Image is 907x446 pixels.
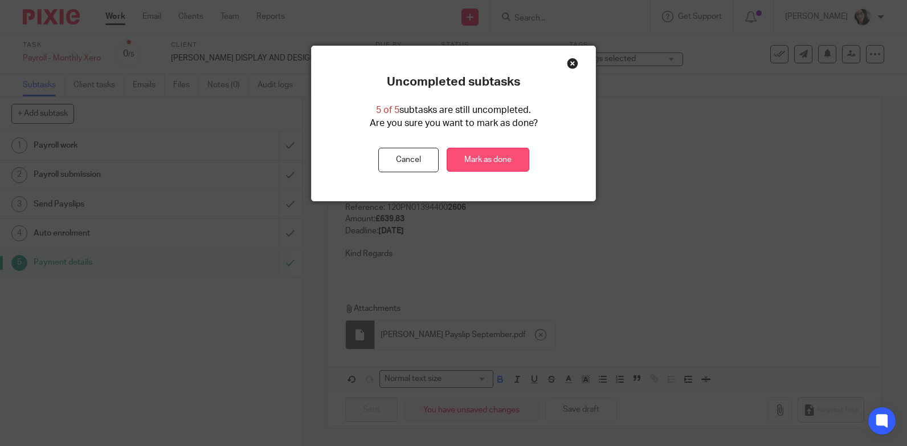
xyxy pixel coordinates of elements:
[567,58,578,69] div: Close this dialog window
[376,106,399,115] span: 5 of 5
[378,148,439,172] button: Cancel
[387,75,520,90] p: Uncompleted subtasks
[370,117,538,130] p: Are you sure you want to mark as done?
[447,148,529,172] a: Mark as done
[376,104,531,117] p: subtasks are still uncompleted.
